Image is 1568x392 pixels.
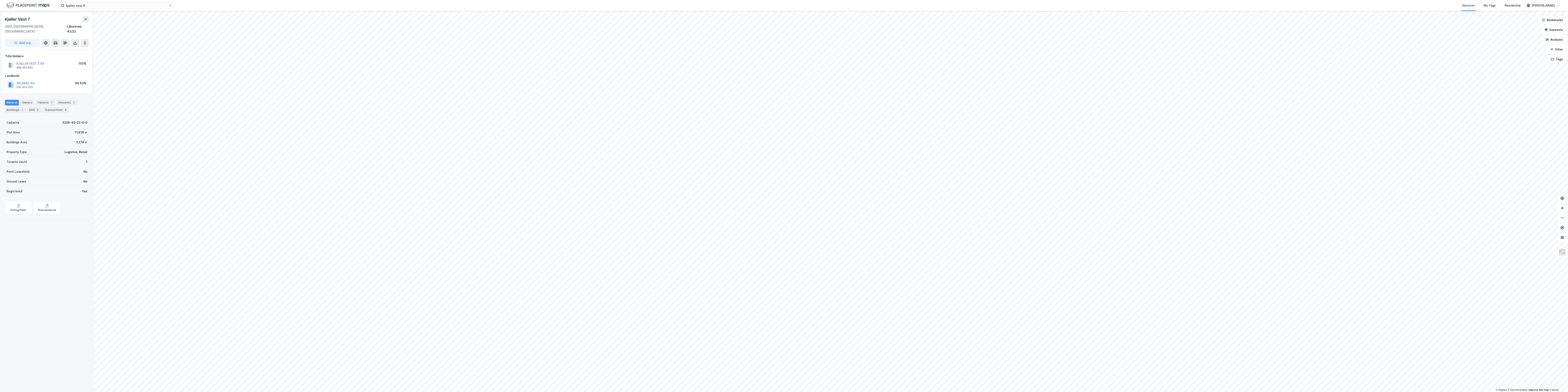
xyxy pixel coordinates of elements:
div: Transactions [43,107,69,113]
button: Add tag [5,39,40,47]
div: 930 914 053 [17,86,33,89]
div: ESG [28,107,41,113]
div: Residential [1505,3,1521,8]
div: 3205-43-22-0-0 [62,120,87,125]
div: Title Holders [5,54,89,59]
div: 1 [20,108,24,112]
div: 1 [72,101,76,105]
div: Owners [20,100,34,105]
a: OpenStreetMap [1508,389,1528,391]
button: Tags [1547,55,1566,63]
div: Yes [82,189,87,194]
img: Z [1558,248,1566,256]
div: Landlords [5,73,89,78]
div: Zoning Plans [10,208,26,212]
iframe: Chat Widget [1548,372,1568,392]
div: Kjeller Vest 7 [5,16,31,22]
div: 11,819 ㎡ [75,130,87,135]
div: Ground Lease [7,179,26,184]
div: Lillestrøm, 43/22 [67,24,89,34]
div: 4 [36,108,40,112]
div: Environmental [38,208,56,212]
div: 1 [86,159,87,164]
div: 1 [49,101,53,105]
div: Registered [7,189,22,194]
div: Datasets [57,100,77,105]
div: Tenants [36,100,55,105]
div: No [84,179,87,184]
div: Plot Area [7,130,20,135]
div: Point Leasehold [7,169,29,174]
div: Tenants count [7,159,27,164]
img: logo.f888ab2527a4732fd821a326f86c7f29.svg [7,2,49,9]
div: My Tags [1484,3,1496,8]
input: Search by address, cadastre, landlords, tenants or people [64,2,168,9]
button: Bookmarks [1538,16,1566,24]
div: No [84,169,87,174]
button: Filter [1547,45,1566,54]
div: Logistics, Retail [65,150,87,155]
button: Analysis [1542,36,1566,44]
div: Cadastre [7,120,19,125]
div: Discover [1462,3,1475,8]
div: Buildings [5,107,26,113]
div: 7,274 ㎡ [76,140,87,145]
div: 99.63% [75,81,86,86]
div: Property Type [7,150,27,155]
a: Mapbox [1496,389,1507,391]
button: Datasets [1541,26,1566,34]
div: [PERSON_NAME] [1532,3,1555,8]
div: 8 [63,108,68,112]
div: 988 963 852 [17,66,33,69]
a: Improve this map [1529,389,1549,391]
div: 100% [78,61,86,66]
div: 2007, [GEOGRAPHIC_DATA], [GEOGRAPHIC_DATA] [5,24,67,34]
div: Buildings Area [7,140,27,145]
div: General [5,100,19,105]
